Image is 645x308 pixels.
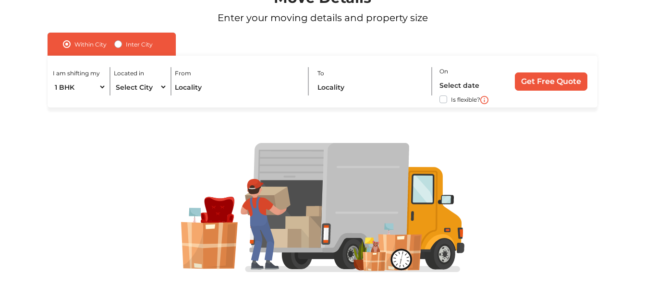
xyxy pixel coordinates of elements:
[439,67,448,76] label: On
[317,79,425,95] input: Locality
[451,94,480,104] label: Is flexible?
[126,38,153,50] label: Inter City
[439,77,503,94] input: Select date
[114,69,144,78] label: Located in
[26,11,620,25] p: Enter your moving details and property size
[317,69,324,78] label: To
[74,38,107,50] label: Within City
[53,69,100,78] label: I am shifting my
[175,69,191,78] label: From
[515,72,587,91] input: Get Free Quote
[480,96,488,104] img: i
[175,79,301,95] input: Locality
